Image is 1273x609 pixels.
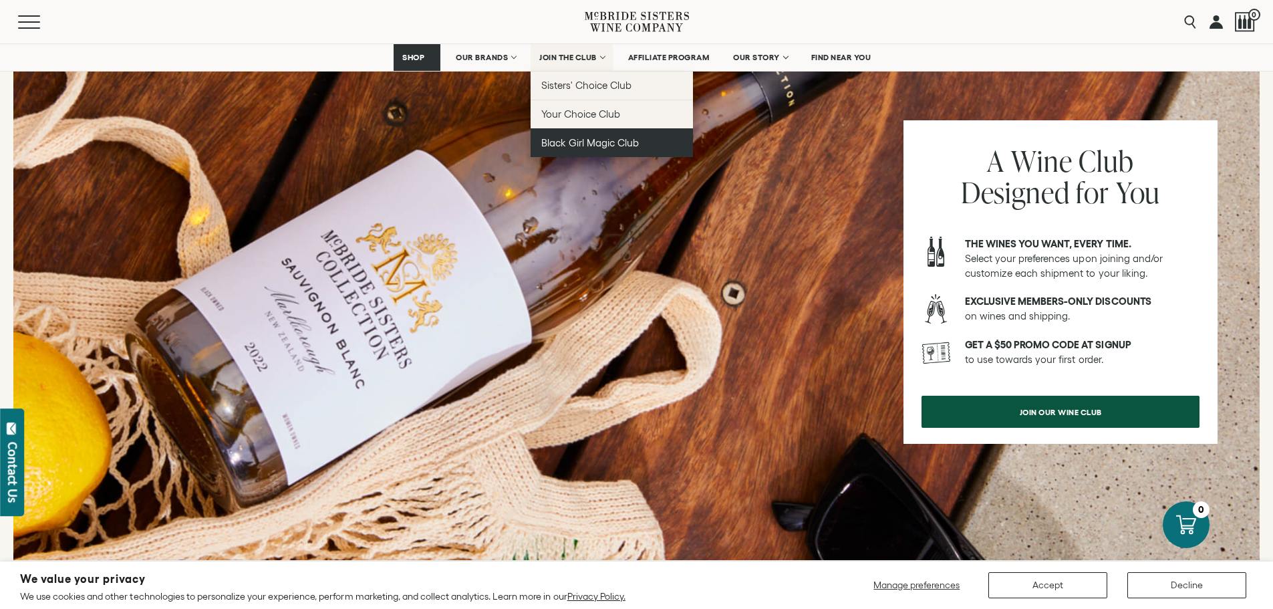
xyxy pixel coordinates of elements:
span: JOIN THE CLUB [539,53,597,62]
a: OUR STORY [724,44,796,71]
strong: The wines you want, every time. [965,238,1131,249]
div: Contact Us [6,442,19,503]
span: Designed [961,172,1070,212]
strong: GET A $50 PROMO CODE AT SIGNUP [965,339,1131,350]
span: Sisters' Choice Club [541,80,631,91]
button: Manage preferences [865,572,968,598]
span: Wine [1011,141,1072,180]
span: OUR BRANDS [456,53,508,62]
a: Join our wine club [922,396,1199,428]
a: FIND NEAR YOU [803,44,880,71]
span: A [987,141,1004,180]
a: Your Choice Club [531,100,693,128]
span: 0 [1248,9,1260,21]
a: Black Girl Magic Club [531,128,693,157]
span: Your Choice Club [541,108,620,120]
a: SHOP [394,44,440,71]
div: 0 [1193,501,1210,518]
p: on wines and shipping. [965,294,1199,324]
span: for [1076,172,1109,212]
span: SHOP [402,53,425,62]
button: Accept [988,572,1107,598]
span: AFFILIATE PROGRAM [628,53,710,62]
h2: We value your privacy [20,574,625,585]
span: Black Girl Magic Club [541,137,639,148]
a: AFFILIATE PROGRAM [619,44,718,71]
button: Decline [1127,572,1246,598]
span: FIND NEAR YOU [811,53,871,62]
span: Club [1079,141,1133,180]
span: Manage preferences [873,580,960,590]
a: JOIN THE CLUB [531,44,613,71]
p: We use cookies and other technologies to personalize your experience, perform marketing, and coll... [20,590,625,602]
p: to use towards your first order. [965,338,1199,367]
a: Privacy Policy. [567,591,625,602]
span: Join our wine club [996,399,1125,425]
span: You [1116,172,1161,212]
p: Select your preferences upon joining and/or customize each shipment to your liking. [965,237,1199,281]
a: Sisters' Choice Club [531,71,693,100]
button: Mobile Menu Trigger [18,15,66,29]
strong: Exclusive members-only discounts [965,295,1151,307]
span: OUR STORY [733,53,780,62]
a: OUR BRANDS [447,44,524,71]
